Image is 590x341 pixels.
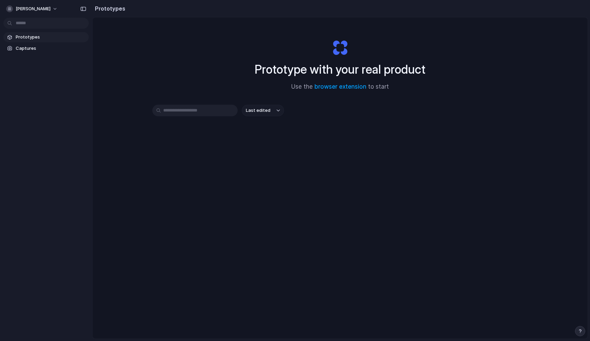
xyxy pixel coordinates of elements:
[246,107,270,114] span: Last edited
[92,4,125,13] h2: Prototypes
[242,105,284,116] button: Last edited
[3,3,61,14] button: [PERSON_NAME]
[16,45,86,52] span: Captures
[3,43,89,54] a: Captures
[3,32,89,42] a: Prototypes
[291,83,389,91] span: Use the to start
[314,83,366,90] a: browser extension
[255,60,425,78] h1: Prototype with your real product
[16,34,86,41] span: Prototypes
[16,5,51,12] span: [PERSON_NAME]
